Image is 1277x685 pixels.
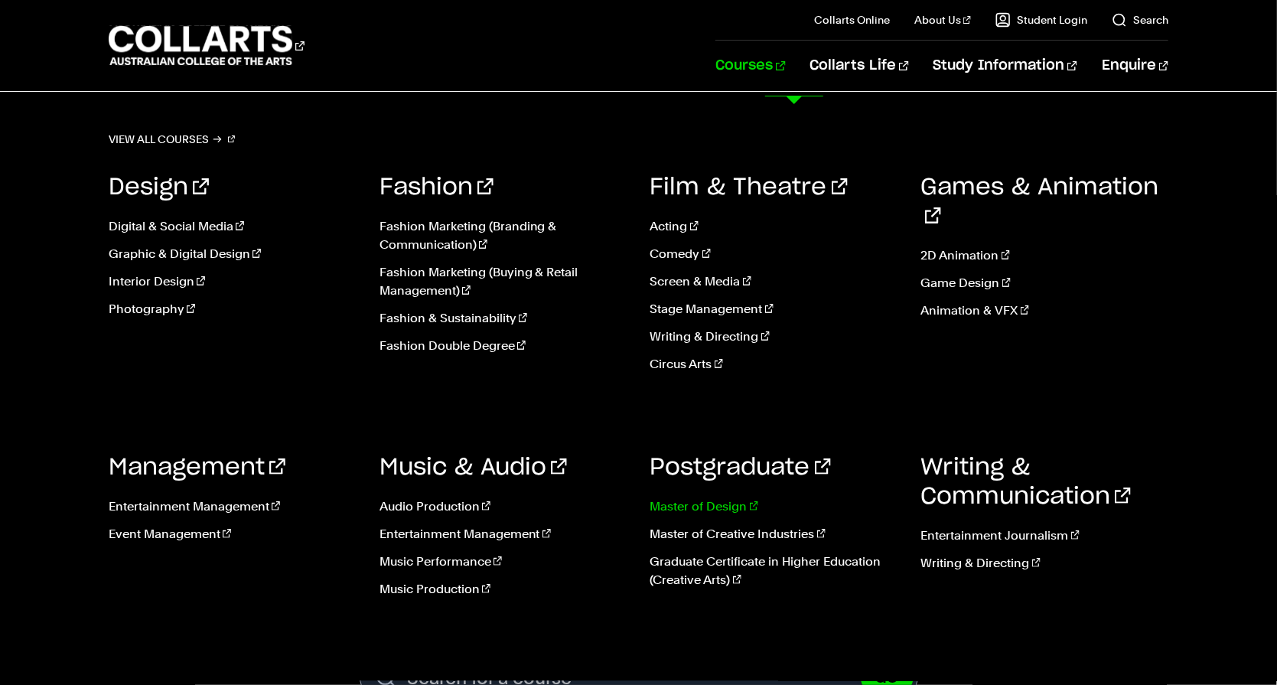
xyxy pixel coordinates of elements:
[650,553,898,589] a: Graduate Certificate in Higher Education (Creative Arts)
[109,272,357,291] a: Interior Design
[109,176,209,199] a: Design
[650,272,898,291] a: Screen & Media
[380,337,627,355] a: Fashion Double Degree
[380,497,627,516] a: Audio Production
[1112,12,1168,28] a: Search
[109,456,285,479] a: Management
[920,246,1168,265] a: 2D Animation
[109,525,357,543] a: Event Management
[109,497,357,516] a: Entertainment Management
[380,309,627,328] a: Fashion & Sustainability
[109,24,305,67] div: Go to homepage
[920,554,1168,572] a: Writing & Directing
[650,525,898,543] a: Master of Creative Industries
[650,300,898,318] a: Stage Management
[920,527,1168,545] a: Entertainment Journalism
[920,456,1131,508] a: Writing & Communication
[995,12,1087,28] a: Student Login
[933,41,1077,91] a: Study Information
[650,497,898,516] a: Master of Design
[715,41,785,91] a: Courses
[810,41,909,91] a: Collarts Life
[109,300,357,318] a: Photography
[380,553,627,571] a: Music Performance
[109,129,236,150] a: View all courses
[920,274,1168,292] a: Game Design
[650,176,848,199] a: Film & Theatre
[650,456,831,479] a: Postgraduate
[1102,41,1168,91] a: Enquire
[650,355,898,373] a: Circus Arts
[380,263,627,300] a: Fashion Marketing (Buying & Retail Management)
[380,217,627,254] a: Fashion Marketing (Branding & Communication)
[650,328,898,346] a: Writing & Directing
[109,245,357,263] a: Graphic & Digital Design
[920,176,1158,228] a: Games & Animation
[650,217,898,236] a: Acting
[920,302,1168,320] a: Animation & VFX
[380,580,627,599] a: Music Production
[109,217,357,236] a: Digital & Social Media
[815,12,891,28] a: Collarts Online
[380,176,494,199] a: Fashion
[915,12,972,28] a: About Us
[380,525,627,543] a: Entertainment Management
[650,245,898,263] a: Comedy
[380,456,567,479] a: Music & Audio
